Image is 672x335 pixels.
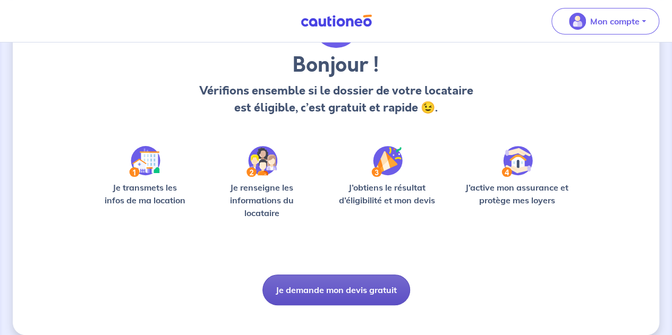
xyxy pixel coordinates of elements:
img: illu_account_valid_menu.svg [569,13,586,30]
p: Je renseigne les informations du locataire [209,181,314,219]
button: Je demande mon devis gratuit [262,274,410,305]
img: /static/bfff1cf634d835d9112899e6a3df1a5d/Step-4.svg [501,146,533,177]
h3: Bonjour ! [197,53,475,78]
p: J’active mon assurance et protège mes loyers [460,181,574,207]
p: Vérifions ensemble si le dossier de votre locataire est éligible, c’est gratuit et rapide 😉. [197,82,475,116]
button: illu_account_valid_menu.svgMon compte [551,8,659,35]
img: /static/90a569abe86eec82015bcaae536bd8e6/Step-1.svg [129,146,160,177]
p: Mon compte [590,15,640,28]
p: J’obtiens le résultat d’éligibilité et mon devis [331,181,443,207]
img: /static/c0a346edaed446bb123850d2d04ad552/Step-2.svg [246,146,277,177]
p: Je transmets les infos de ma location [98,181,192,207]
img: /static/f3e743aab9439237c3e2196e4328bba9/Step-3.svg [371,146,403,177]
img: Cautioneo [296,14,376,28]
